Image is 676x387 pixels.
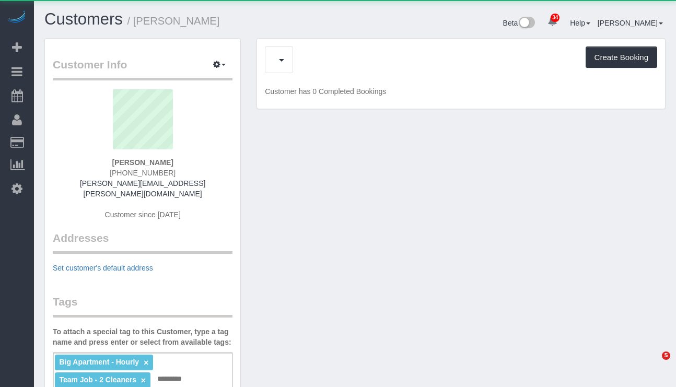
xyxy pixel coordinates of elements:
[551,14,560,22] span: 34
[518,17,535,30] img: New interface
[53,57,232,80] legend: Customer Info
[53,264,153,272] a: Set customer's default address
[144,358,148,367] a: ×
[110,169,176,177] span: [PHONE_NUMBER]
[141,376,146,385] a: ×
[662,351,670,360] span: 5
[265,86,657,97] p: Customer has 0 Completed Bookings
[80,179,205,198] a: [PERSON_NAME][EMAIL_ADDRESS][PERSON_NAME][DOMAIN_NAME]
[53,326,232,347] label: To attach a special tag to this Customer, type a tag name and press enter or select from availabl...
[6,10,27,25] img: Automaid Logo
[586,46,657,68] button: Create Booking
[542,10,563,33] a: 34
[503,19,535,27] a: Beta
[105,210,181,219] span: Customer since [DATE]
[59,376,136,384] span: Team Job - 2 Cleaners
[59,358,139,366] span: Big Apartment - Hourly
[112,158,173,167] strong: [PERSON_NAME]
[598,19,663,27] a: [PERSON_NAME]
[127,15,220,27] small: / [PERSON_NAME]
[44,10,123,28] a: Customers
[640,351,666,377] iframe: Intercom live chat
[570,19,590,27] a: Help
[53,294,232,318] legend: Tags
